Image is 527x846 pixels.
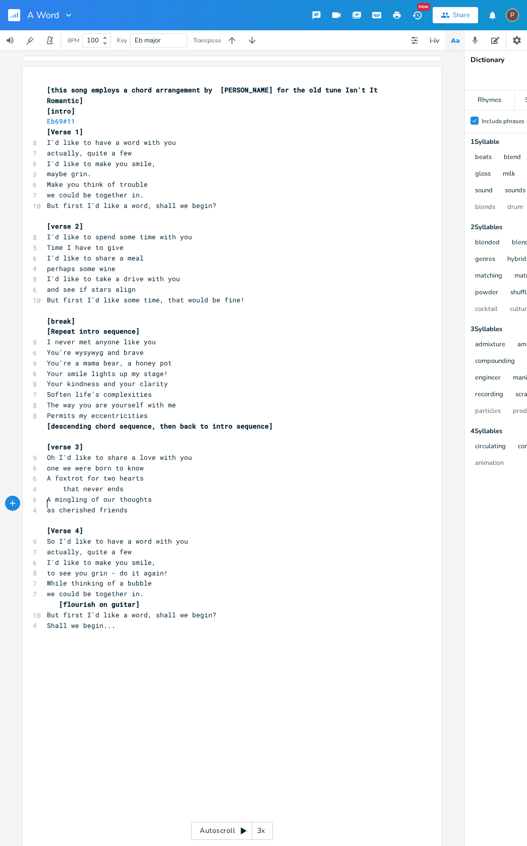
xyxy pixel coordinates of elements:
[47,180,148,189] span: Make you think of trouble
[47,253,144,262] span: I'd like to share a meal
[47,610,216,619] span: But first I'd like a word, shall we begin?
[47,484,124,493] span: that never ends
[47,127,83,136] span: [Verse 1]
[191,822,273,840] div: Autoscroll
[506,9,519,22] div: Paul H
[59,600,140,609] span: [flourish on guitar]
[475,341,505,349] button: admixture
[27,11,60,20] span: A Word
[482,118,524,124] div: Include phrases
[47,463,144,472] span: one we were born to know
[47,390,152,399] span: Soften life's complexities
[505,187,525,195] button: sounds
[47,222,83,231] span: [verse 2]
[135,36,161,45] span: Eb major
[47,442,83,451] span: [verse 3]
[252,822,270,840] div: 3x
[47,190,144,199] span: we could be together in.
[47,537,188,546] span: So I'd like to have a word with you
[475,443,506,451] button: circulating
[47,107,75,116] span: [intro]
[507,203,523,212] button: drum
[47,578,152,588] span: While thinking of a bubble
[475,357,515,366] button: compounding
[47,159,156,168] span: I'd like to make you smile,
[68,38,79,43] div: BPM
[47,232,192,241] span: I'd like to spend some time with you
[47,358,172,367] span: You're a mama bear, a honey pot
[47,169,91,178] span: maybe grin.
[475,407,501,416] button: particles
[47,148,132,157] span: actually, quite a few
[433,7,478,23] button: Share
[507,255,526,264] button: hybrid
[47,621,115,630] span: Shall we begin...
[47,400,176,409] span: The way you are yourself with me
[475,239,500,247] button: blended
[47,327,140,336] span: [Repeat intro sequence]
[407,6,427,24] button: New
[47,85,382,105] span: [this song employs a chord arrangement by [PERSON_NAME] for the old tune Isn't It Romantic]
[47,473,144,483] span: A foxtrot for two hearts
[47,589,144,598] span: we could be together in.
[47,568,168,577] span: to see you grin - do it again!
[475,459,504,468] button: animation
[47,379,168,388] span: Your kindness and your clarity
[47,526,83,535] span: [Verse 4]
[47,558,156,567] span: I'd like to make you smile,
[47,421,273,431] span: [descending chord sequence, then back to intro sequence]
[503,170,515,179] button: milk
[117,37,127,43] div: Key
[47,547,132,556] span: actually, quite a few
[475,289,498,297] button: powder
[47,243,124,252] span: Time I have to give
[475,153,492,162] button: beats
[47,369,168,378] span: Your smile lights up my stage!
[475,255,495,264] button: genres
[47,274,180,283] span: I'd like to take a drive with you
[47,337,156,346] span: I never met anyone like you
[47,495,152,504] span: A mingling of our thoughts
[475,391,503,399] button: recording
[464,90,514,111] div: Rhymes
[47,201,216,210] span: But first I'd like a word, shall we begin?
[504,153,521,162] button: blend
[47,316,75,326] span: [break]
[417,3,430,11] div: New
[47,453,192,462] span: Oh I'd like to share a love with you
[47,295,245,304] span: But first I'd like some time, that would be fine!
[193,37,221,43] div: Transpose
[47,505,128,514] span: as cherished friends
[475,170,491,179] button: gloss
[475,305,498,314] button: cocktail
[47,264,115,273] span: perhaps some wine
[506,4,519,27] button: P
[47,138,176,147] span: I'd like to have a word with you
[47,285,136,294] span: and see if stars align
[475,187,493,195] button: sound
[453,11,470,20] div: Share
[475,272,502,281] button: matching
[475,203,495,212] button: blends
[47,117,75,126] span: Eb69#11
[47,348,144,357] span: You're wysywyg and brave
[475,374,501,383] button: engineer
[47,411,148,420] span: Permits my eccentricities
